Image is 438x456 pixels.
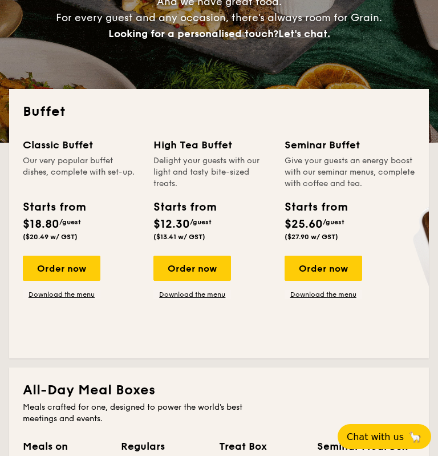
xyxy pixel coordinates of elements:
[23,199,77,216] div: Starts from
[285,256,362,281] div: Order now
[23,402,258,425] div: Meals crafted for one, designed to power the world's best meetings and events.
[153,155,270,189] div: Delight your guests with our light and tasty bite-sized treats.
[347,431,404,442] span: Chat with us
[285,217,323,231] span: $25.60
[23,217,59,231] span: $18.80
[285,233,338,241] span: ($27.90 w/ GST)
[285,137,415,153] div: Seminar Buffet
[219,438,303,454] div: Treat Box
[153,256,231,281] div: Order now
[323,218,344,226] span: /guest
[153,199,208,216] div: Starts from
[23,290,100,299] a: Download the menu
[23,256,100,281] div: Order now
[23,381,415,399] h2: All-Day Meal Boxes
[153,233,205,241] span: ($13.41 w/ GST)
[285,290,362,299] a: Download the menu
[190,218,212,226] span: /guest
[59,218,81,226] span: /guest
[338,424,431,449] button: Chat with us🦙
[23,103,415,121] h2: Buffet
[285,155,415,189] div: Give your guests an energy boost with our seminar menus, complete with coffee and tea.
[408,430,422,443] span: 🦙
[153,290,231,299] a: Download the menu
[153,137,270,153] div: High Tea Buffet
[317,438,415,454] div: Seminar Meal Box
[153,217,190,231] span: $12.30
[278,27,330,40] span: Let's chat.
[23,233,78,241] span: ($20.49 w/ GST)
[23,155,140,189] div: Our very popular buffet dishes, complete with set-up.
[285,199,346,216] div: Starts from
[121,438,205,454] div: Regulars
[23,137,140,153] div: Classic Buffet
